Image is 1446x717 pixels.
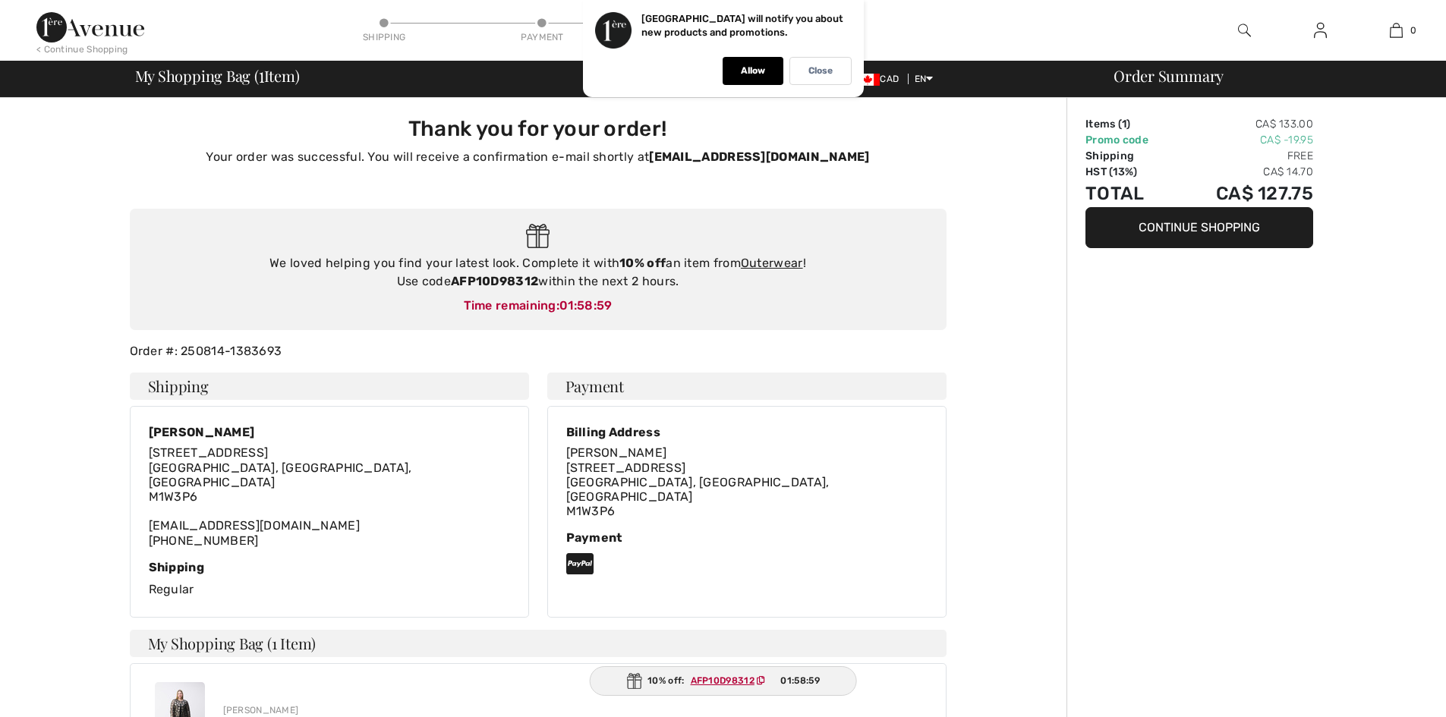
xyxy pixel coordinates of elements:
img: search the website [1238,21,1251,39]
a: Sign In [1302,21,1339,40]
strong: [EMAIL_ADDRESS][DOMAIN_NAME] [649,149,869,164]
div: Shipping [361,30,407,44]
a: 0 [1359,21,1433,39]
span: [PERSON_NAME] [566,445,667,460]
p: Allow [741,65,765,77]
div: Time remaining: [145,297,931,315]
h4: My Shopping Bag (1 Item) [130,630,947,657]
td: Promo code [1085,132,1175,148]
img: Gift.svg [526,224,550,249]
span: [STREET_ADDRESS] [GEOGRAPHIC_DATA], [GEOGRAPHIC_DATA], [GEOGRAPHIC_DATA] M1W3P6 [566,461,830,519]
div: < Continue Shopping [36,42,128,56]
td: CA$ 14.70 [1175,164,1313,180]
td: CA$ -19.95 [1175,132,1313,148]
span: EN [915,74,934,84]
div: [PERSON_NAME] [149,425,510,439]
div: Regular [149,560,510,599]
span: 01:58:59 [559,298,612,313]
div: Shipping [149,560,510,574]
div: Order #: 250814-1383693 [121,342,956,360]
img: My Bag [1390,21,1403,39]
td: Total [1085,180,1175,207]
img: Gift.svg [626,673,641,689]
div: [EMAIL_ADDRESS][DOMAIN_NAME] [PHONE_NUMBER] [149,445,510,547]
img: Canadian Dollar [855,74,880,86]
span: 1 [1122,118,1126,131]
div: 10% off: [589,666,857,696]
td: HST (13%) [1085,164,1175,180]
div: Order Summary [1095,68,1437,83]
div: [PERSON_NAME] [223,703,940,717]
td: CA$ 133.00 [1175,116,1313,132]
td: CA$ 127.75 [1175,180,1313,207]
strong: AFP10D98312 [451,274,538,288]
span: CAD [855,74,905,84]
div: Payment [566,530,928,545]
span: My Shopping Bag ( Item) [135,68,300,83]
h4: Shipping [130,373,529,400]
h4: Payment [547,373,947,400]
p: Your order was successful. You will receive a confirmation e-mail shortly at [139,148,937,166]
ins: AFP10D98312 [691,675,755,686]
h3: Thank you for your order! [139,116,937,142]
a: Outerwear [741,256,803,270]
span: 0 [1410,24,1416,37]
div: Payment [519,30,565,44]
div: Billing Address [566,425,928,439]
p: [GEOGRAPHIC_DATA] will notify you about new products and promotions. [641,13,843,38]
strong: 10% off [619,256,666,270]
img: My Info [1314,21,1327,39]
button: Continue Shopping [1085,207,1313,248]
span: 1 [259,64,264,84]
td: Items ( ) [1085,116,1175,132]
td: Free [1175,148,1313,164]
p: Close [808,65,833,77]
img: 1ère Avenue [36,12,144,42]
span: [STREET_ADDRESS] [GEOGRAPHIC_DATA], [GEOGRAPHIC_DATA], [GEOGRAPHIC_DATA] M1W3P6 [149,445,412,504]
iframe: Opens a widget where you can find more information [1349,671,1431,709]
td: Shipping [1085,148,1175,164]
span: 01:58:59 [780,674,819,687]
div: We loved helping you find your latest look. Complete it with an item from ! Use code within the n... [145,254,931,291]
